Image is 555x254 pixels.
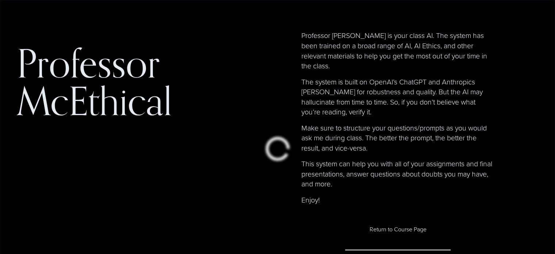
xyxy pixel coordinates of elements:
[345,209,451,250] a: Return to Course Page
[301,195,494,205] p: Enjoy!
[17,82,172,120] div: McEthical
[301,30,494,71] p: Professor [PERSON_NAME] is your class AI. The system has been trained on a broad range of AI, AI ...
[301,123,494,153] p: Make sure to structure your questions/prompts as you would ask me during class. The better the pr...
[301,77,494,117] p: The system is built on OpenAI’s ChatGPT and Anthropics [PERSON_NAME] for robustness and quality. ...
[301,159,494,189] p: This system can help you with all of your assignments and final presentations, answer questions a...
[17,44,160,82] div: Professor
